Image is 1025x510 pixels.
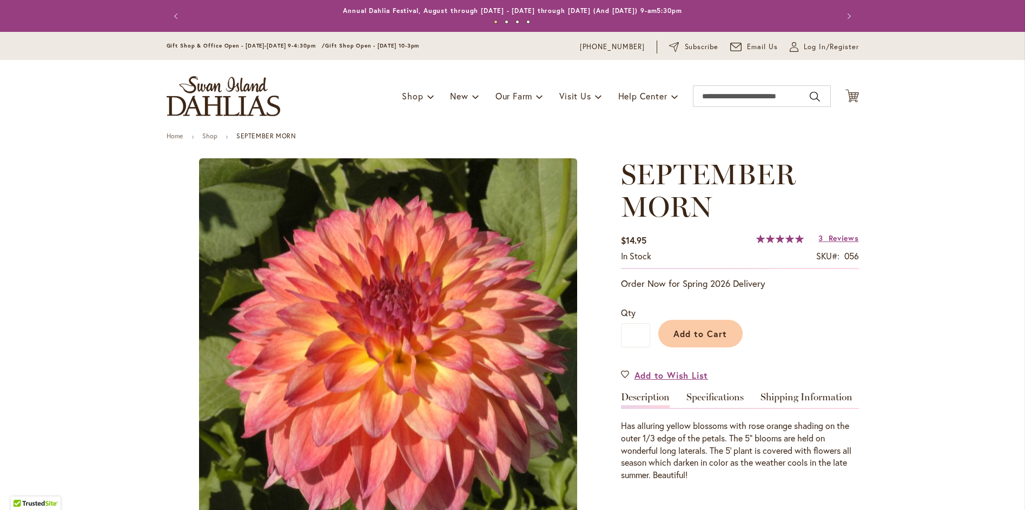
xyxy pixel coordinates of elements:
span: Our Farm [495,90,532,102]
a: 3 Reviews [818,233,858,243]
span: Add to Cart [673,328,727,339]
a: Annual Dahlia Festival, August through [DATE] - [DATE] through [DATE] (And [DATE]) 9-am5:30pm [343,6,682,15]
div: 100% [756,234,804,243]
span: In stock [621,250,651,261]
a: Home [167,132,183,140]
div: Has alluring yellow blossoms with rose orange shading on the outer 1/3 edge of the petals. The 5"... [621,420,859,481]
span: Email Us [747,42,778,52]
a: Description [621,392,670,408]
a: Subscribe [669,42,718,52]
p: Order Now for Spring 2026 Delivery [621,277,859,290]
span: Reviews [829,233,859,243]
a: store logo [167,76,280,116]
strong: SEPTEMBER MORN [236,132,296,140]
button: 3 of 4 [515,20,519,24]
a: Email Us [730,42,778,52]
button: Previous [167,5,188,27]
span: $14.95 [621,234,646,246]
span: 3 [818,233,823,243]
span: Help Center [618,90,667,102]
button: 2 of 4 [505,20,508,24]
span: Log In/Register [804,42,859,52]
button: 4 of 4 [526,20,530,24]
a: Shop [202,132,217,140]
span: Subscribe [685,42,719,52]
button: 1 of 4 [494,20,498,24]
div: 056 [844,250,859,263]
strong: SKU [816,250,839,261]
span: Qty [621,307,636,318]
a: Log In/Register [790,42,859,52]
span: Gift Shop Open - [DATE] 10-3pm [325,42,419,49]
span: New [450,90,468,102]
span: Shop [402,90,423,102]
div: Availability [621,250,651,263]
span: Visit Us [559,90,591,102]
a: Shipping Information [761,392,852,408]
div: Detailed Product Info [621,392,859,481]
button: Next [837,5,859,27]
span: Gift Shop & Office Open - [DATE]-[DATE] 9-4:30pm / [167,42,326,49]
span: Add to Wish List [634,369,709,381]
button: Add to Cart [658,320,743,347]
span: SEPTEMBER MORN [621,157,796,224]
a: Add to Wish List [621,369,709,381]
a: [PHONE_NUMBER] [580,42,645,52]
a: Specifications [686,392,744,408]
